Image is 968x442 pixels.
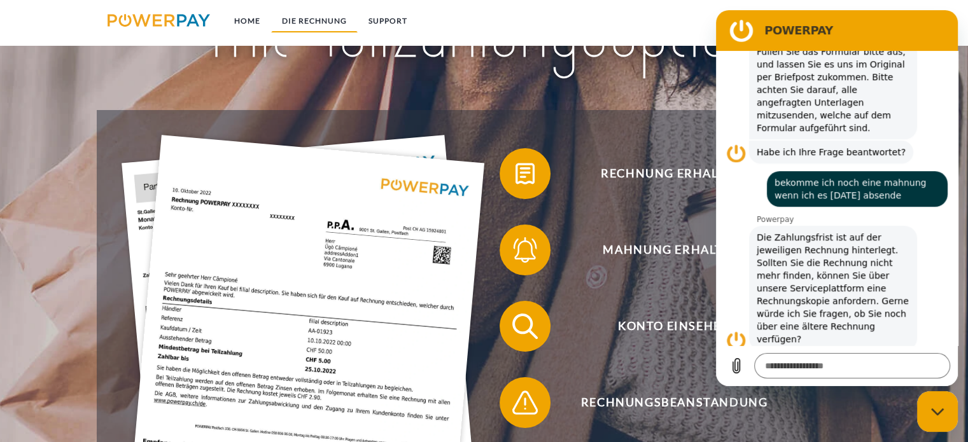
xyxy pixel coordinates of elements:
[509,158,541,190] img: qb_bill.svg
[518,148,830,199] span: Rechnung erhalten?
[500,377,831,428] button: Rechnungsbeanstandung
[509,310,541,342] img: qb_search.svg
[500,301,831,352] button: Konto einsehen
[271,10,358,32] a: DIE RECHNUNG
[518,224,830,275] span: Mahnung erhalten?
[358,10,418,32] a: SUPPORT
[509,234,541,266] img: qb_bell.svg
[223,10,271,32] a: Home
[509,387,541,418] img: qb_warning.svg
[518,377,830,428] span: Rechnungsbeanstandung
[917,391,958,432] iframe: Schaltfläche zum Öffnen des Messaging-Fensters; Konversation läuft
[518,301,830,352] span: Konto einsehen
[108,14,210,27] img: logo-powerpay.svg
[716,10,958,386] iframe: Messaging-Fenster
[500,148,831,199] button: Rechnung erhalten?
[795,10,834,32] a: agb
[500,224,831,275] button: Mahnung erhalten?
